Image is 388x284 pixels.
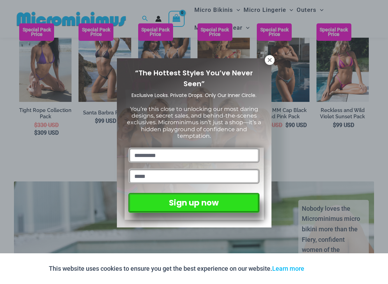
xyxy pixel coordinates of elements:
[272,265,304,272] a: Learn more
[309,260,339,277] button: Accept
[135,68,253,89] span: “The Hottest Styles You’ve Never Seen”
[132,92,256,99] span: Exclusive Looks. Private Drops. Only Our Inner Circle.
[265,55,275,65] button: Close
[49,263,304,274] p: This website uses cookies to ensure you get the best experience on our website.
[128,193,259,213] button: Sign up now
[127,106,261,139] span: You’re this close to unlocking our most daring designs, secret sales, and behind-the-scenes exclu...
